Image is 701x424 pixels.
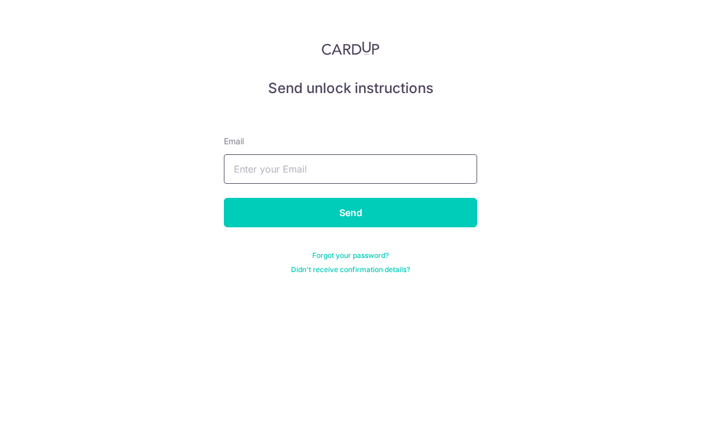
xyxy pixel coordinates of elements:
input: Enter your Email [224,154,477,184]
h5: Send unlock instructions [224,79,477,98]
img: CardUp Logo [322,41,379,55]
input: Send [224,198,477,227]
a: Forgot your password? [312,251,389,260]
span: translation missing: en.devise.label.Email [224,136,244,146]
a: Didn't receive confirmation details? [291,265,410,274]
